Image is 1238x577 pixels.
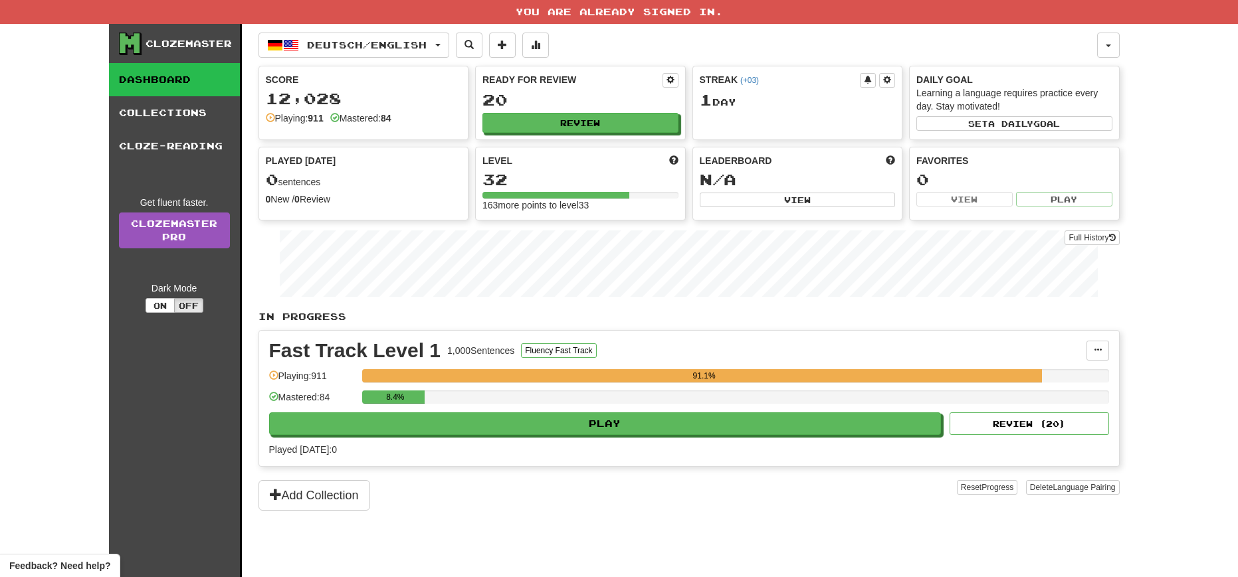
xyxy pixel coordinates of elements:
[266,154,336,167] span: Played [DATE]
[1053,483,1115,492] span: Language Pairing
[916,154,1112,167] div: Favorites
[269,444,337,455] span: Played [DATE]: 0
[307,39,427,50] span: Deutsch / English
[266,194,271,205] strong: 0
[109,96,240,129] a: Collections
[269,412,942,435] button: Play
[916,192,1013,206] button: View
[146,298,175,313] button: On
[266,171,462,189] div: sentences
[269,369,356,391] div: Playing: 911
[330,112,391,125] div: Mastered:
[269,390,356,412] div: Mastered: 84
[482,199,678,212] div: 163 more points to level 33
[119,282,230,295] div: Dark Mode
[669,154,678,167] span: Score more points to level up
[482,171,678,188] div: 32
[988,119,1033,128] span: a daily
[482,73,663,86] div: Ready for Review
[308,113,323,124] strong: 911
[916,116,1112,131] button: Seta dailygoal
[266,112,324,125] div: Playing:
[916,86,1112,113] div: Learning a language requires practice every day. Stay motivated!
[146,37,232,50] div: Clozemaster
[700,154,772,167] span: Leaderboard
[366,390,425,404] div: 8.4%
[258,33,449,58] button: Deutsch/English
[269,341,441,361] div: Fast Track Level 1
[950,412,1109,435] button: Review (20)
[957,480,1017,495] button: ResetProgress
[447,344,514,357] div: 1,000 Sentences
[1026,480,1120,495] button: DeleteLanguage Pairing
[119,196,230,209] div: Get fluent faster.
[258,310,1120,323] p: In Progress
[266,193,462,206] div: New / Review
[1016,192,1112,206] button: Play
[456,33,482,58] button: Search sentences
[1065,230,1119,245] button: Full History
[381,113,391,124] strong: 84
[916,171,1112,188] div: 0
[521,343,596,358] button: Fluency Fast Track
[482,113,678,133] button: Review
[740,76,759,85] a: (+03)
[266,73,462,86] div: Score
[886,154,895,167] span: This week in points, UTC
[294,194,300,205] strong: 0
[482,92,678,108] div: 20
[522,33,549,58] button: More stats
[700,90,712,109] span: 1
[981,483,1013,492] span: Progress
[482,154,512,167] span: Level
[174,298,203,313] button: Off
[700,92,896,109] div: Day
[266,90,462,107] div: 12,028
[366,369,1043,382] div: 91.1%
[9,559,110,572] span: Open feedback widget
[916,73,1112,86] div: Daily Goal
[266,170,278,189] span: 0
[700,193,896,207] button: View
[489,33,516,58] button: Add sentence to collection
[109,63,240,96] a: Dashboard
[258,480,370,511] button: Add Collection
[700,73,861,86] div: Streak
[109,129,240,163] a: Cloze-Reading
[119,212,230,248] a: ClozemasterPro
[700,170,736,189] span: N/A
